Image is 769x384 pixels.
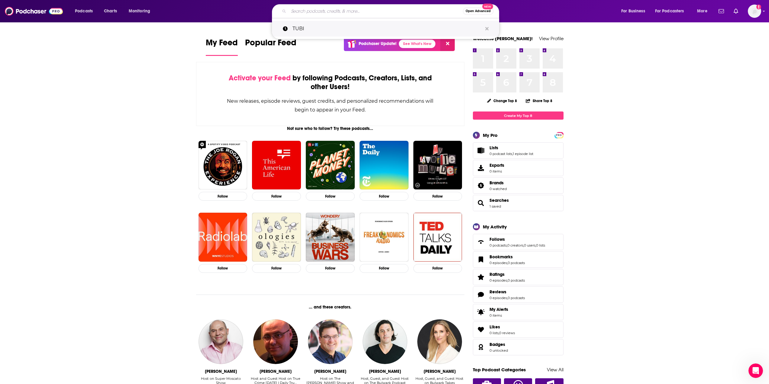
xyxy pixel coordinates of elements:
span: More [697,7,707,15]
a: Reviews [490,289,525,295]
div: New releases, episode reviews, guest credits, and personalized recommendations will begin to appe... [227,97,434,114]
img: Tim Miller [363,319,407,364]
img: Freakonomics Radio [360,213,409,262]
span: Likes [473,321,564,338]
a: Badges [475,343,487,351]
span: , [507,243,507,247]
a: Ratings [490,272,525,277]
span: Searches [490,198,509,203]
a: My Feed [206,37,238,56]
a: Exports [473,160,564,176]
span: PRO [555,133,563,137]
a: Lauren Egan [417,319,462,364]
span: Lists [490,145,498,150]
a: PRO [555,133,563,137]
span: , [512,152,513,156]
button: Follow [360,192,409,201]
span: , [507,296,508,300]
div: Tony Brueski [260,369,292,374]
a: My Alerts [473,304,564,320]
img: My Favorite Murder with Karen Kilgariff and Georgia Hardstark [413,141,462,190]
iframe: Intercom live chat [748,363,763,378]
span: Monitoring [129,7,150,15]
a: Charts [100,6,121,16]
img: This American Life [252,141,301,190]
button: Change Top 8 [483,97,521,105]
a: View All [547,367,564,373]
a: 0 creators [507,243,523,247]
a: Welcome [PERSON_NAME]! [473,36,533,41]
button: Show profile menu [748,5,761,18]
a: Brands [475,181,487,190]
button: Follow [199,264,247,273]
a: The Joe Rogan Experience [199,141,247,190]
a: Top Podcast Categories [473,367,526,373]
a: 0 podcasts [508,261,525,265]
span: Brands [490,180,504,186]
p: TUBI [292,21,482,37]
div: Not sure who to follow? Try these podcasts... [196,126,465,131]
p: Podchaser Update! [359,41,396,46]
div: Vincent Moscato [205,369,237,374]
div: My Pro [483,132,498,138]
span: Exports [490,163,504,168]
span: Logged in as CristianSantiago.ZenoGroup [748,5,761,18]
span: New [482,4,493,9]
div: Search podcasts, credits, & more... [278,4,505,18]
span: 0 items [490,169,504,173]
button: Share Top 8 [525,95,553,107]
span: Badges [473,339,564,355]
img: Ologies with Alie Ward [252,213,301,262]
a: Bookmarks [490,254,525,260]
span: Lists [473,142,564,159]
button: open menu [71,6,101,16]
a: 0 podcasts [508,296,525,300]
button: Open AdvancedNew [463,8,493,15]
a: Searches [475,199,487,207]
a: Popular Feed [245,37,296,56]
span: Brands [473,177,564,194]
a: 0 unlocked [490,348,508,353]
img: Radiolab [199,213,247,262]
span: Podcasts [75,7,93,15]
img: Steve Gruber [308,319,353,364]
a: Brands [490,180,507,186]
div: ... and these creators. [196,305,465,310]
input: Search podcasts, credits, & more... [289,6,463,16]
a: Tony Brueski [253,319,298,364]
img: Podchaser - Follow, Share and Rate Podcasts [5,5,63,17]
div: Tim Miller [369,369,401,374]
span: Ratings [473,269,564,285]
a: TUBI [272,21,499,37]
span: , [507,261,508,265]
a: Ratings [475,273,487,281]
button: open menu [693,6,715,16]
img: TED Talks Daily [413,213,462,262]
span: My Alerts [475,308,487,316]
span: Follows [473,234,564,250]
a: Lists [475,146,487,155]
a: Bookmarks [475,255,487,264]
button: Follow [413,264,462,273]
a: Create My Top 8 [473,111,564,120]
span: Badges [490,342,505,347]
a: Likes [490,324,515,330]
a: Show notifications dropdown [716,6,726,16]
span: Open Advanced [466,10,491,13]
a: 0 episodes [490,278,507,282]
img: The Daily [360,141,409,190]
button: Follow [252,192,301,201]
div: Lauren Egan [424,369,456,374]
a: Vincent Moscato [199,319,243,364]
button: open menu [617,6,653,16]
span: Searches [473,195,564,211]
